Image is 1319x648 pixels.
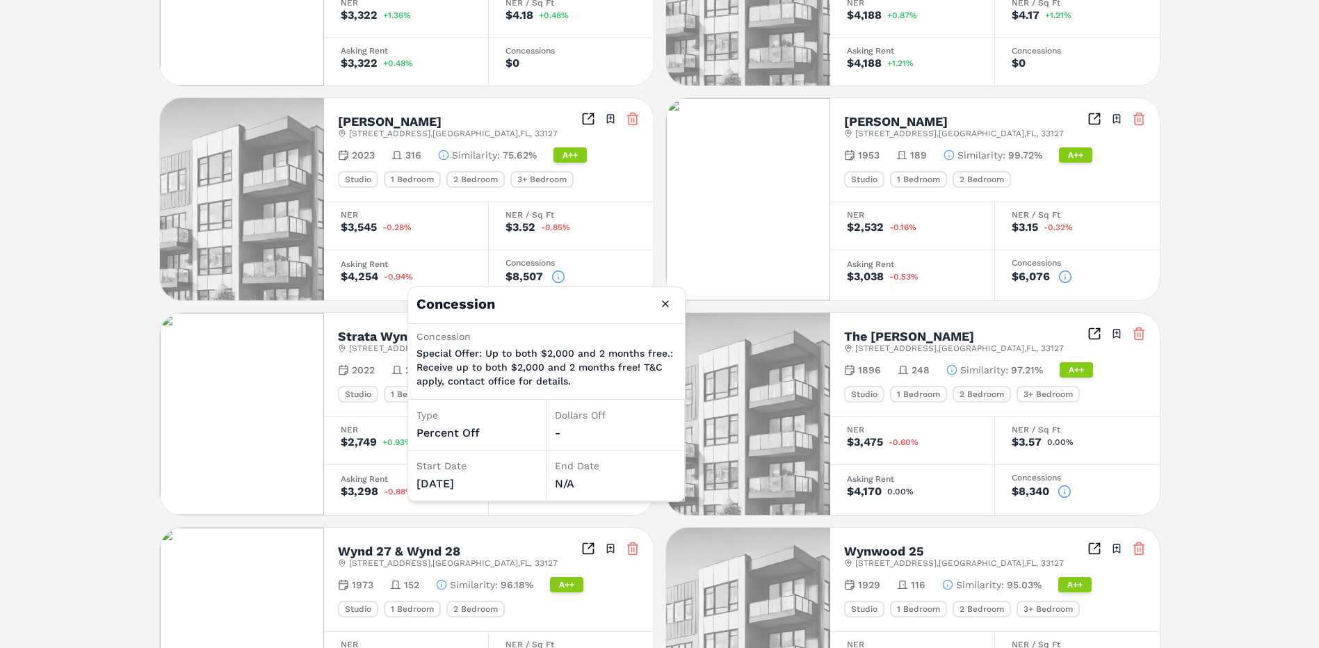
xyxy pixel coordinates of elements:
div: 1 Bedroom [890,171,947,188]
div: Asking Rent [341,260,471,268]
h2: Strata Wynwood [338,330,442,343]
span: +1.36% [383,11,411,19]
div: - [555,425,676,442]
div: A++ [1059,147,1092,163]
span: 99.72% [1008,148,1042,162]
span: [STREET_ADDRESS] , [GEOGRAPHIC_DATA] , FL , 33127 [855,343,1064,354]
div: 3+ Bedroom [510,171,574,188]
div: A++ [553,147,587,163]
div: $4.17 [1012,10,1039,21]
div: Studio [338,601,378,617]
span: Similarity : [956,578,1004,592]
span: Similarity : [450,578,498,592]
a: Inspect Comparables [1087,327,1101,341]
div: $2,749 [341,437,377,448]
div: Asking Rent [341,475,471,483]
div: $3,545 [341,222,377,233]
span: 152 [404,578,419,592]
div: $2,532 [847,222,884,233]
span: +0.93% [382,438,412,446]
span: 248 [912,363,930,377]
div: Asking Rent [847,260,978,268]
div: NER / Sq Ft [1012,211,1143,219]
div: Asking Rent [847,475,978,483]
div: $3,322 [341,58,378,69]
span: -0.53% [889,273,919,281]
div: $3.15 [1012,222,1038,233]
h4: Concession [408,287,685,323]
p: Special Offer: Up to both $2,000 and 2 months free.: Receive up to both $2,000 and 2 months free!... [416,346,677,388]
div: $3,298 [341,486,378,497]
span: [STREET_ADDRESS] , [GEOGRAPHIC_DATA] , FL , 33127 [855,128,1064,139]
span: 316 [405,148,421,162]
span: 2022 [352,363,375,377]
div: Concessions [505,259,637,267]
div: Concession [416,330,677,343]
div: $3.52 [505,222,535,233]
div: NER [341,211,471,219]
span: 0.00% [1047,438,1074,446]
a: Inspect Comparables [1087,112,1101,126]
h2: [PERSON_NAME] [844,115,948,128]
div: End Date [555,459,676,473]
div: $4.18 [505,10,533,21]
div: Studio [844,171,884,188]
div: A++ [550,577,583,592]
div: percent off [416,425,537,442]
span: -0.60% [889,438,919,446]
div: NER [847,426,978,434]
div: A++ [1058,577,1092,592]
div: N/A [555,476,676,492]
div: $8,507 [505,271,543,282]
span: +0.48% [539,11,569,19]
span: 2023 [352,148,375,162]
h2: [PERSON_NAME] [338,115,442,128]
span: -0.88% [384,487,413,496]
div: Type [416,408,537,422]
div: Asking Rent [341,47,471,55]
span: +0.48% [383,59,413,67]
div: Studio [844,601,884,617]
div: Concessions [1012,47,1143,55]
div: $6,076 [1012,271,1050,282]
span: 260 [405,363,423,377]
div: NER / Sq Ft [505,211,637,219]
span: +1.21% [887,59,914,67]
div: Studio [338,171,378,188]
span: +0.87% [887,11,917,19]
div: [DATE] [416,476,537,492]
h2: Wynd 27 & Wynd 28 [338,545,460,558]
div: A++ [1060,362,1093,378]
span: 97.21% [1011,363,1043,377]
div: Start Date [416,459,537,473]
a: Inspect Comparables [581,112,595,126]
div: 2 Bedroom [953,171,1011,188]
div: 2 Bedroom [446,171,505,188]
div: $0 [1012,58,1026,69]
h2: The [PERSON_NAME] [844,330,974,343]
div: Concessions [505,47,637,55]
span: -0.94% [384,273,413,281]
div: Studio [844,386,884,403]
span: 1953 [858,148,880,162]
div: Asking Rent [847,47,978,55]
span: Similarity : [957,148,1005,162]
div: NER [847,211,978,219]
span: 116 [911,578,925,592]
div: Dollars Off [555,408,676,422]
span: 0.00% [887,487,914,496]
div: 1 Bedroom [384,601,441,617]
div: 2 Bedroom [953,386,1011,403]
div: 1 Bedroom [890,601,947,617]
div: $3.57 [1012,437,1042,448]
div: Studio [338,386,378,403]
div: 3+ Bedroom [1017,601,1080,617]
div: $4,254 [341,271,378,282]
span: Similarity : [960,363,1008,377]
div: NER [341,426,471,434]
div: 1 Bedroom [384,171,441,188]
div: 3+ Bedroom [1017,386,1080,403]
span: -0.85% [541,223,570,232]
div: $0 [505,58,519,69]
div: 2 Bedroom [446,601,505,617]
